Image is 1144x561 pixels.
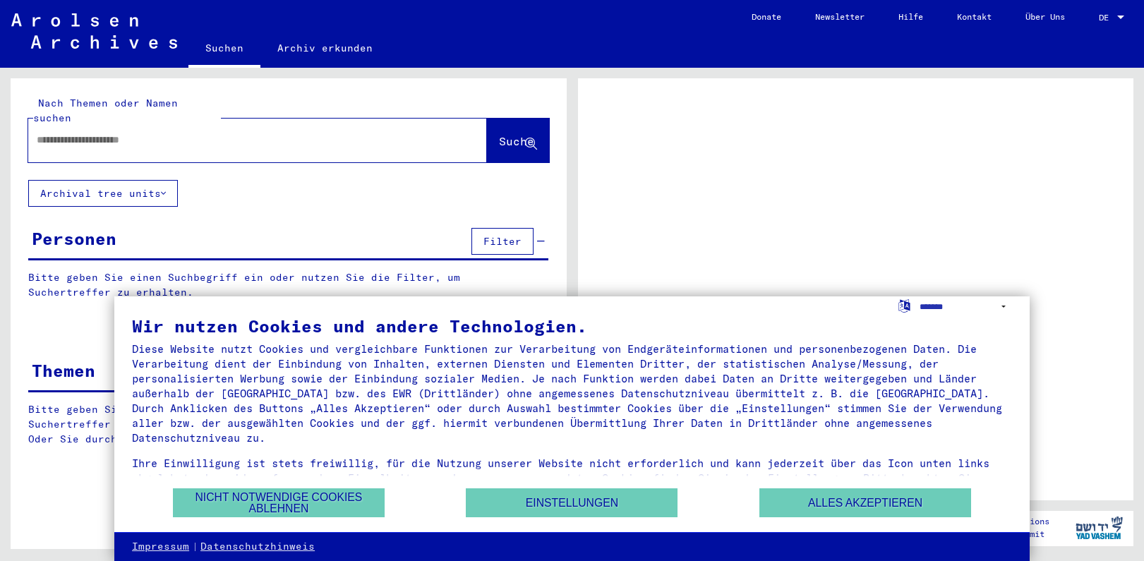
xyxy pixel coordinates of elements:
[1099,13,1114,23] span: DE
[759,488,971,517] button: Alles akzeptieren
[28,270,548,300] p: Bitte geben Sie einen Suchbegriff ein oder nutzen Sie die Filter, um Suchertreffer zu erhalten.
[466,488,678,517] button: Einstellungen
[32,358,95,383] div: Themen
[28,180,178,207] button: Archival tree units
[32,226,116,251] div: Personen
[28,402,549,447] p: Bitte geben Sie einen Suchbegriff ein oder nutzen Sie die Filter, um Suchertreffer zu erhalten. O...
[11,13,177,49] img: Arolsen_neg.svg
[33,97,178,124] mat-label: Nach Themen oder Namen suchen
[897,298,912,312] label: Sprache auswählen
[487,119,549,162] button: Suche
[188,31,260,68] a: Suchen
[920,296,1012,317] select: Sprache auswählen
[132,456,1012,500] div: Ihre Einwilligung ist stets freiwillig, für die Nutzung unserer Website nicht erforderlich und ka...
[132,342,1012,445] div: Diese Website nutzt Cookies und vergleichbare Funktionen zur Verarbeitung von Endgeräteinformatio...
[132,540,189,554] a: Impressum
[200,540,315,554] a: Datenschutzhinweis
[483,235,522,248] span: Filter
[1073,510,1126,545] img: yv_logo.png
[173,488,385,517] button: Nicht notwendige Cookies ablehnen
[260,31,390,65] a: Archiv erkunden
[499,134,534,148] span: Suche
[132,318,1012,334] div: Wir nutzen Cookies und andere Technologien.
[471,228,534,255] button: Filter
